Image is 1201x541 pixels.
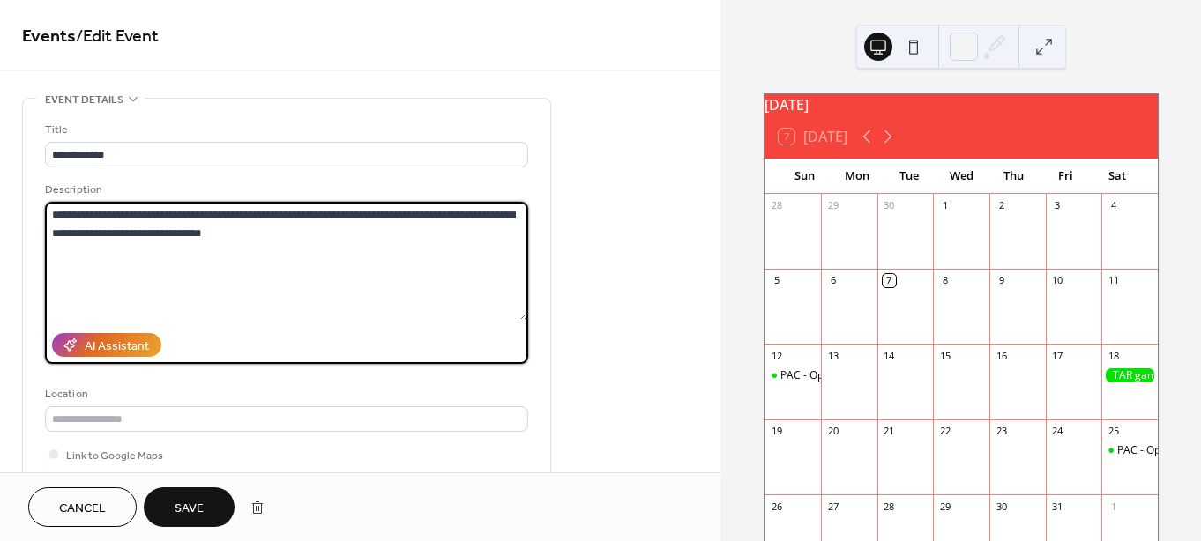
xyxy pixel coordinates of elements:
[826,274,839,287] div: 6
[883,425,896,438] div: 21
[175,500,204,518] span: Save
[938,500,951,513] div: 29
[1051,274,1064,287] div: 10
[52,333,161,357] button: AI Assistant
[995,274,1008,287] div: 9
[45,181,525,199] div: Description
[883,159,935,194] div: Tue
[1101,368,1158,383] div: TAR game day
[1092,159,1144,194] div: Sat
[770,199,783,212] div: 28
[1051,425,1064,438] div: 24
[995,500,1008,513] div: 30
[770,274,783,287] div: 5
[765,368,821,383] div: PAC - Open Game
[85,337,149,356] div: AI Assistant
[988,159,1040,194] div: Thu
[45,91,123,109] span: Event details
[1051,349,1064,362] div: 17
[1107,425,1120,438] div: 25
[45,121,525,139] div: Title
[826,425,839,438] div: 20
[765,94,1158,115] div: [DATE]
[45,385,525,404] div: Location
[1101,443,1158,458] div: PAC - Open Game
[938,199,951,212] div: 1
[1040,159,1092,194] div: Fri
[883,199,896,212] div: 30
[770,349,783,362] div: 12
[770,500,783,513] div: 26
[76,19,159,54] span: / Edit Event
[1051,500,1064,513] div: 31
[938,349,951,362] div: 15
[883,274,896,287] div: 7
[938,274,951,287] div: 8
[22,19,76,54] a: Events
[66,447,163,465] span: Link to Google Maps
[883,349,896,362] div: 14
[938,425,951,438] div: 22
[995,199,1008,212] div: 2
[883,500,896,513] div: 28
[1051,199,1064,212] div: 3
[831,159,883,194] div: Mon
[1107,199,1120,212] div: 4
[144,487,235,527] button: Save
[28,487,137,527] button: Cancel
[826,349,839,362] div: 13
[995,425,1008,438] div: 23
[770,425,783,438] div: 19
[779,159,831,194] div: Sun
[826,500,839,513] div: 27
[1107,274,1120,287] div: 11
[1107,500,1120,513] div: 1
[59,500,106,518] span: Cancel
[780,368,869,383] div: PAC - Open Game
[995,349,1008,362] div: 16
[936,159,988,194] div: Wed
[826,199,839,212] div: 29
[1107,349,1120,362] div: 18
